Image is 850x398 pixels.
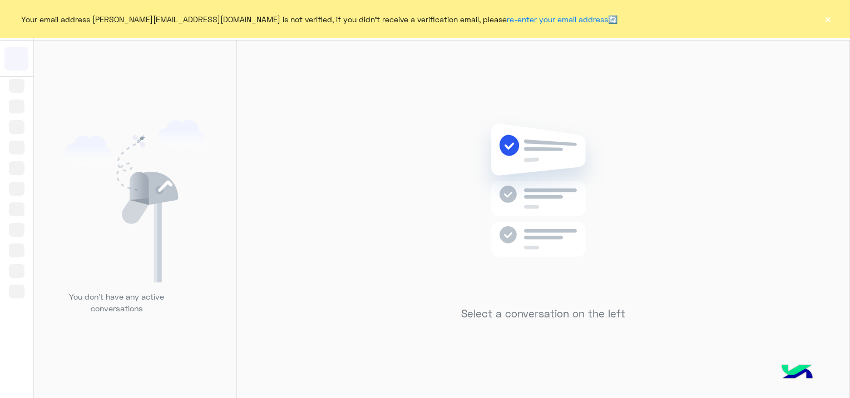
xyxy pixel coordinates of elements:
[61,291,173,315] p: You don’t have any active conversations
[822,13,833,24] button: ×
[507,14,608,24] a: re-enter your email address
[461,307,625,320] h5: Select a conversation on the left
[21,13,617,25] span: Your email address [PERSON_NAME][EMAIL_ADDRESS][DOMAIN_NAME] is not verified, if you didn't recei...
[463,115,624,299] img: no messages
[778,354,817,392] img: hulul-logo.png
[65,120,205,282] img: empty users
